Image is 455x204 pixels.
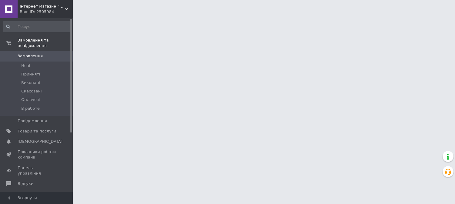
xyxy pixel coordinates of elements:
[18,53,43,59] span: Замовлення
[3,21,72,32] input: Пошук
[18,181,33,186] span: Відгуки
[21,89,42,94] span: Скасовані
[20,4,65,9] span: Інтернет магазин "Art-Led"
[21,63,30,69] span: Нові
[21,80,40,85] span: Виконані
[18,129,56,134] span: Товари та послуги
[21,97,40,102] span: Оплачені
[21,72,40,77] span: Прийняті
[18,38,73,48] span: Замовлення та повідомлення
[20,9,73,15] div: Ваш ID: 2505984
[21,106,40,111] span: В работе
[18,191,34,197] span: Покупці
[18,165,56,176] span: Панель управління
[18,149,56,160] span: Показники роботи компанії
[18,139,62,144] span: [DEMOGRAPHIC_DATA]
[18,118,47,124] span: Повідомлення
